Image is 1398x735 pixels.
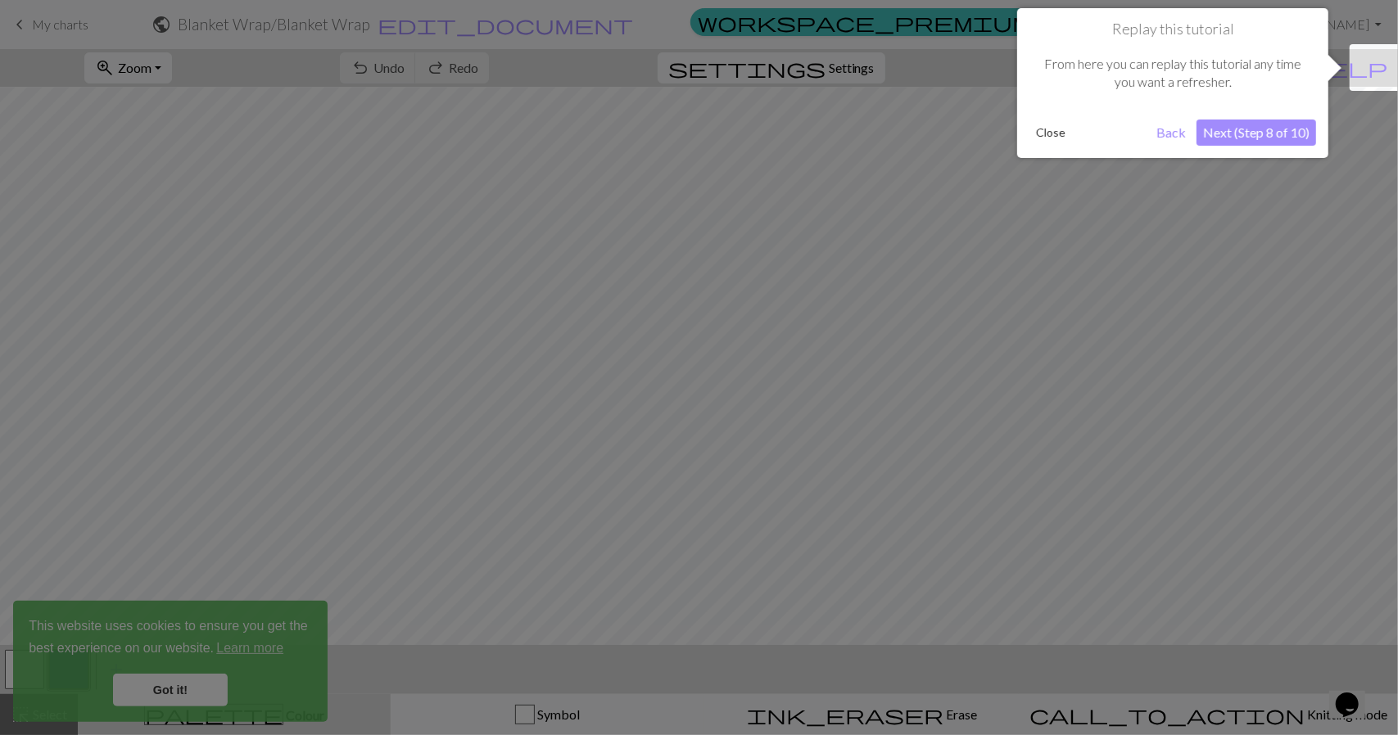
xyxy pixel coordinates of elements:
[1150,119,1192,146] button: Back
[1197,119,1316,146] button: Next (Step 8 of 10)
[1029,120,1072,145] button: Close
[1029,38,1316,108] div: From here you can replay this tutorial any time you want a refresher.
[1029,20,1316,38] h1: Replay this tutorial
[1017,8,1328,158] div: Replay this tutorial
